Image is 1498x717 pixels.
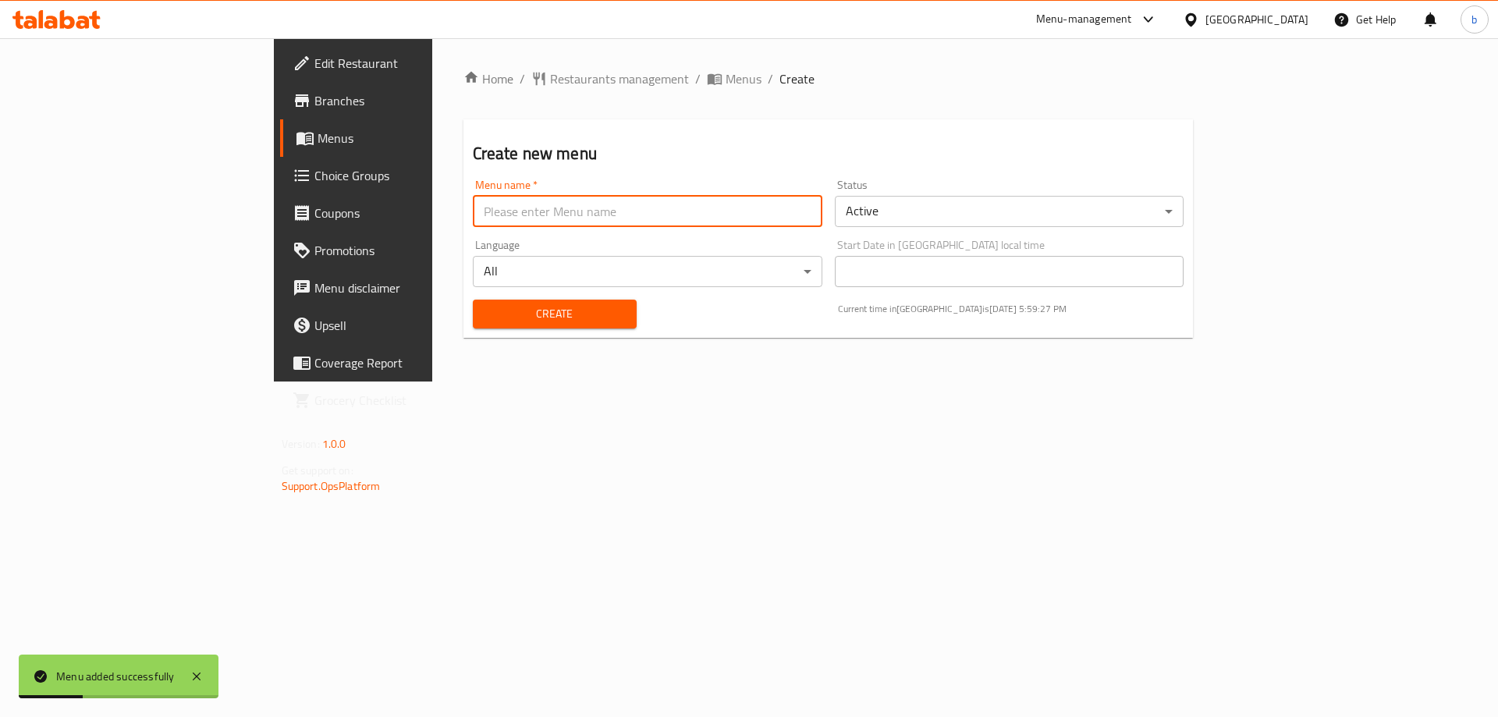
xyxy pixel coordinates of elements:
[314,91,512,110] span: Branches
[314,279,512,297] span: Menu disclaimer
[280,344,524,382] a: Coverage Report
[282,460,353,481] span: Get support on:
[280,382,524,419] a: Grocery Checklist
[314,391,512,410] span: Grocery Checklist
[322,434,346,454] span: 1.0.0
[314,204,512,222] span: Coupons
[1036,10,1132,29] div: Menu-management
[280,307,524,344] a: Upsell
[280,119,524,157] a: Menus
[695,69,701,88] li: /
[314,54,512,73] span: Edit Restaurant
[282,476,381,496] a: Support.OpsPlatform
[473,142,1184,165] h2: Create new menu
[463,69,1194,88] nav: breadcrumb
[1471,11,1477,28] span: b
[838,302,1184,316] p: Current time in [GEOGRAPHIC_DATA] is [DATE] 5:59:27 PM
[473,300,637,328] button: Create
[314,353,512,372] span: Coverage Report
[314,166,512,185] span: Choice Groups
[314,241,512,260] span: Promotions
[314,316,512,335] span: Upsell
[485,304,624,324] span: Create
[318,129,512,147] span: Menus
[473,256,822,287] div: All
[1205,11,1308,28] div: [GEOGRAPHIC_DATA]
[531,69,689,88] a: Restaurants management
[280,232,524,269] a: Promotions
[726,69,761,88] span: Menus
[280,157,524,194] a: Choice Groups
[280,194,524,232] a: Coupons
[280,44,524,82] a: Edit Restaurant
[707,69,761,88] a: Menus
[779,69,815,88] span: Create
[835,196,1184,227] div: Active
[282,434,320,454] span: Version:
[280,269,524,307] a: Menu disclaimer
[473,196,822,227] input: Please enter Menu name
[56,668,175,685] div: Menu added successfully
[550,69,689,88] span: Restaurants management
[280,82,524,119] a: Branches
[768,69,773,88] li: /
